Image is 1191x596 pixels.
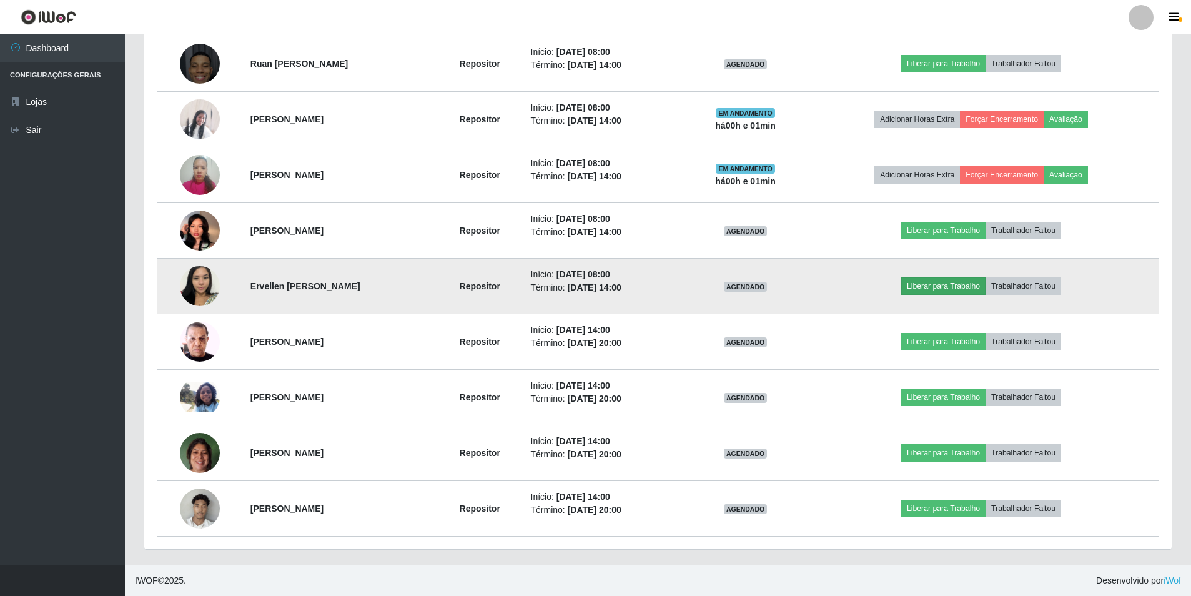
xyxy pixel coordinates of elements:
img: 1753190771762.jpeg [180,382,220,412]
button: Forçar Encerramento [960,166,1044,184]
button: Liberar para Trabalho [901,222,986,239]
button: Trabalhador Faltou [986,55,1061,72]
li: Início: [531,101,680,114]
button: Trabalhador Faltou [986,333,1061,350]
li: Término: [531,114,680,127]
span: AGENDADO [724,504,768,514]
button: Avaliação [1044,166,1088,184]
li: Término: [531,448,680,461]
button: Trabalhador Faltou [986,222,1061,239]
button: Trabalhador Faltou [986,500,1061,517]
span: EM ANDAMENTO [716,108,775,118]
img: 1757289635026.jpeg [180,28,220,99]
time: [DATE] 14:00 [556,325,610,335]
li: Início: [531,212,680,226]
strong: [PERSON_NAME] [250,504,324,514]
button: Avaliação [1044,111,1088,128]
strong: Repositor [460,281,500,291]
span: AGENDADO [724,282,768,292]
strong: Ervellen [PERSON_NAME] [250,281,360,291]
time: [DATE] 14:00 [568,171,621,181]
time: [DATE] 14:00 [568,116,621,126]
span: AGENDADO [724,449,768,459]
strong: Repositor [460,170,500,180]
time: [DATE] 20:00 [568,449,621,459]
button: Liberar para Trabalho [901,277,986,295]
li: Término: [531,392,680,405]
strong: há 00 h e 01 min [715,121,776,131]
span: AGENDADO [724,393,768,403]
a: iWof [1164,575,1181,585]
strong: há 00 h e 01 min [715,176,776,186]
img: 1752582436297.jpeg [180,482,220,535]
button: Liberar para Trabalho [901,389,986,406]
time: [DATE] 14:00 [568,282,621,292]
strong: Repositor [460,59,500,69]
img: 1757972947537.jpeg [180,148,220,201]
button: Trabalhador Faltou [986,277,1061,295]
button: Forçar Encerramento [960,111,1044,128]
strong: [PERSON_NAME] [250,226,324,236]
li: Término: [531,170,680,183]
strong: Repositor [460,448,500,458]
button: Adicionar Horas Extra [874,111,960,128]
time: [DATE] 08:00 [556,214,610,224]
time: [DATE] 20:00 [568,394,621,404]
strong: Ruan [PERSON_NAME] [250,59,348,69]
strong: [PERSON_NAME] [250,392,324,402]
span: AGENDADO [724,226,768,236]
strong: Repositor [460,226,500,236]
span: © 2025 . [135,574,186,587]
img: 1752502072081.jpeg [180,315,220,368]
strong: Repositor [460,337,500,347]
li: Início: [531,157,680,170]
time: [DATE] 14:00 [556,492,610,502]
img: CoreUI Logo [21,9,76,25]
time: [DATE] 14:00 [568,60,621,70]
time: [DATE] 14:00 [568,227,621,237]
time: [DATE] 08:00 [556,102,610,112]
span: AGENDADO [724,337,768,347]
strong: Repositor [460,392,500,402]
li: Término: [531,337,680,350]
button: Liberar para Trabalho [901,55,986,72]
time: [DATE] 20:00 [568,338,621,348]
strong: [PERSON_NAME] [250,337,324,347]
img: 1751480704015.jpeg [180,99,220,139]
time: [DATE] 20:00 [568,505,621,515]
strong: [PERSON_NAME] [250,448,324,458]
span: Desenvolvido por [1096,574,1181,587]
span: IWOF [135,575,158,585]
li: Término: [531,226,680,239]
li: Início: [531,379,680,392]
time: [DATE] 08:00 [556,158,610,168]
time: [DATE] 08:00 [556,47,610,57]
li: Início: [531,490,680,504]
strong: Repositor [460,114,500,124]
time: [DATE] 08:00 [556,269,610,279]
button: Liberar para Trabalho [901,333,986,350]
li: Término: [531,281,680,294]
li: Término: [531,504,680,517]
span: AGENDADO [724,59,768,69]
span: EM ANDAMENTO [716,164,775,174]
button: Trabalhador Faltou [986,389,1061,406]
li: Início: [531,268,680,281]
li: Início: [531,435,680,448]
time: [DATE] 14:00 [556,436,610,446]
time: [DATE] 14:00 [556,380,610,390]
img: 1750940552132.jpeg [180,426,220,479]
button: Liberar para Trabalho [901,444,986,462]
button: Trabalhador Faltou [986,444,1061,462]
li: Início: [531,46,680,59]
strong: [PERSON_NAME] [250,170,324,180]
strong: [PERSON_NAME] [250,114,324,124]
li: Término: [531,59,680,72]
button: Adicionar Horas Extra [874,166,960,184]
strong: Repositor [460,504,500,514]
button: Liberar para Trabalho [901,500,986,517]
img: 1757957598612.jpeg [180,196,220,266]
img: 1758336496085.jpeg [180,259,220,312]
li: Início: [531,324,680,337]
